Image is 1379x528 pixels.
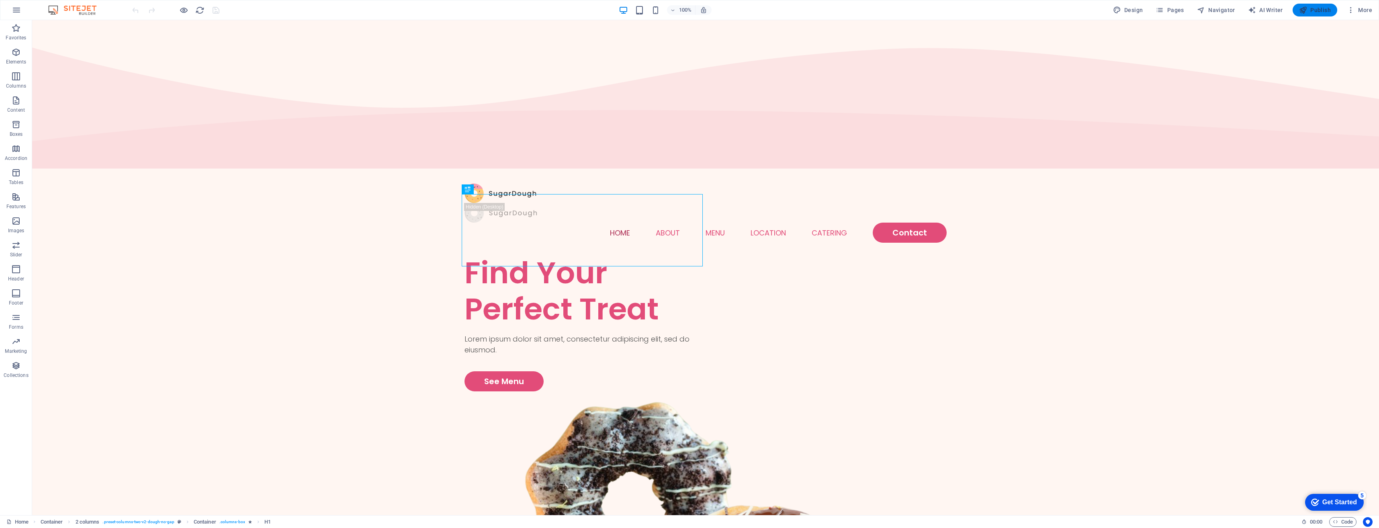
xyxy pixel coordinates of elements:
[76,517,100,527] span: Click to select. Double-click to edit
[102,517,174,527] span: . preset-columns-two-v2-dough-no-gap
[5,155,27,162] p: Accordion
[667,5,696,15] button: 100%
[1310,517,1322,527] span: 00 00
[1344,4,1375,16] button: More
[178,520,181,524] i: This element is a customizable preset
[195,6,205,15] i: Reload page
[41,517,63,527] span: Click to select. Double-click to edit
[1316,519,1317,525] span: :
[102,180,136,187] div: Get Started
[194,517,216,527] span: Click to select. Double-click to edit
[6,59,27,65] p: Elements
[1156,6,1184,14] span: Pages
[1363,517,1373,527] button: Usercentrics
[137,173,145,181] div: 5
[8,227,25,234] p: Images
[6,203,26,210] p: Features
[4,372,28,379] p: Collections
[46,5,106,15] img: Editor Logo
[1248,6,1283,14] span: AI Writer
[679,5,692,15] h6: 100%
[10,252,23,258] p: Slider
[1113,6,1143,14] span: Design
[219,517,245,527] span: . columns-box
[1347,6,1372,14] span: More
[9,179,23,186] p: Tables
[6,35,26,41] p: Favorites
[84,175,143,192] div: Get Started 5 items remaining, 0% complete
[10,131,23,137] p: Boxes
[1301,517,1323,527] h6: Session time
[6,83,26,89] p: Columns
[700,6,707,14] i: On resize automatically adjust zoom level to fit chosen device.
[1245,4,1286,16] button: AI Writer
[248,520,252,524] i: Element contains an animation
[8,276,24,282] p: Header
[1293,4,1337,16] button: Publish
[9,300,23,306] p: Footer
[9,324,23,330] p: Forms
[1110,4,1146,16] div: Design (Ctrl+Alt+Y)
[1329,517,1356,527] button: Code
[264,517,271,527] span: Click to select. Double-click to edit
[1299,6,1331,14] span: Publish
[1110,4,1146,16] button: Design
[1194,4,1238,16] button: Navigator
[5,348,27,354] p: Marketing
[6,517,29,527] a: Click to cancel selection. Double-click to open Pages
[41,517,271,527] nav: breadcrumb
[1152,4,1187,16] button: Pages
[7,107,25,113] p: Content
[1197,6,1235,14] span: Navigator
[179,5,188,15] button: Click here to leave preview mode and continue editing
[195,5,205,15] button: reload
[1333,517,1353,527] span: Code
